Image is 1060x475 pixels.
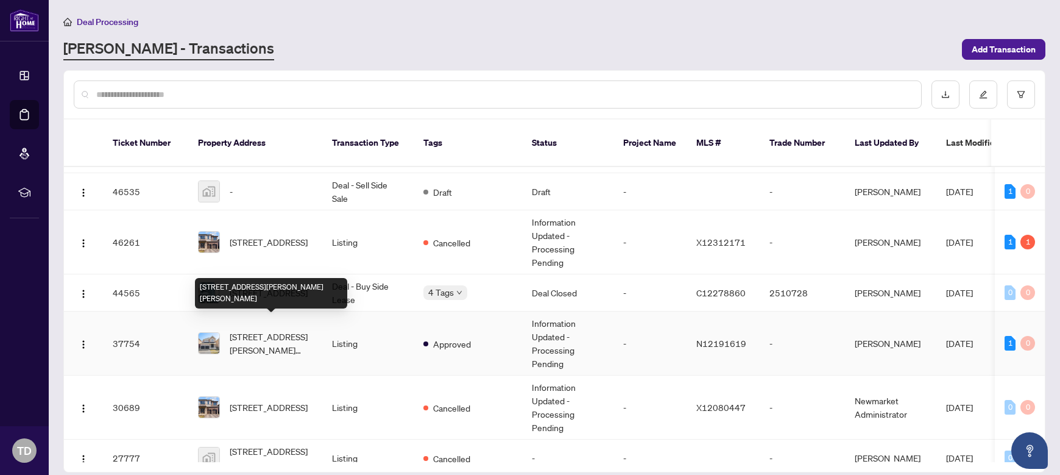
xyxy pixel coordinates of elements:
button: filter [1007,80,1035,109]
div: 0 [1005,400,1016,415]
button: Logo [74,398,93,417]
td: Listing [322,210,414,274]
span: Cancelled [433,452,470,465]
img: Logo [79,289,88,299]
td: [PERSON_NAME] [845,210,936,274]
div: 0 [1020,285,1035,300]
span: X12080447 [696,402,746,413]
div: 0 [1005,285,1016,300]
span: [STREET_ADDRESS] [230,401,308,414]
img: Logo [79,238,88,248]
td: 44565 [103,274,188,312]
td: Newmarket Administrator [845,376,936,440]
span: home [63,18,72,26]
th: Trade Number [760,120,845,167]
th: Project Name [613,120,687,167]
td: Listing [322,376,414,440]
button: Logo [74,182,93,201]
button: edit [969,80,997,109]
td: 46261 [103,210,188,274]
th: MLS # [687,120,760,167]
th: Ticket Number [103,120,188,167]
span: Last Modified Date [946,136,1020,149]
span: edit [979,90,988,99]
td: - [613,312,687,376]
span: Draft [433,185,452,199]
span: Deal Processing [77,16,138,27]
img: Logo [79,454,88,464]
img: thumbnail-img [199,333,219,354]
td: 37754 [103,312,188,376]
td: 46535 [103,173,188,210]
td: - [760,173,845,210]
td: Listing [322,312,414,376]
div: 1 [1020,235,1035,249]
a: [PERSON_NAME] - Transactions [63,38,274,60]
td: Information Updated - Processing Pending [522,210,613,274]
span: [STREET_ADDRESS][PERSON_NAME][PERSON_NAME] [230,330,313,357]
button: Logo [74,283,93,302]
span: [DATE] [946,186,973,197]
td: - [760,376,845,440]
span: filter [1017,90,1025,99]
button: download [931,80,959,109]
td: [PERSON_NAME] [845,274,936,312]
th: Last Modified Date [936,120,1046,167]
button: Open asap [1011,432,1048,469]
td: - [613,376,687,440]
span: [DATE] [946,402,973,413]
img: thumbnail-img [199,397,219,418]
td: Deal - Buy Side Lease [322,274,414,312]
span: C12278860 [696,287,746,298]
td: - [613,274,687,312]
img: thumbnail-img [199,448,219,468]
span: TD [17,442,32,459]
button: Logo [74,334,93,353]
img: thumbnail-img [199,232,219,252]
div: 0 [1005,451,1016,465]
span: [DATE] [946,237,973,248]
span: [DATE] [946,287,973,298]
span: - [230,185,233,198]
td: - [613,173,687,210]
th: Transaction Type [322,120,414,167]
img: Logo [79,404,88,413]
td: - [760,312,845,376]
th: Property Address [188,120,322,167]
th: Tags [414,120,522,167]
span: download [941,90,950,99]
div: 1 [1005,235,1016,249]
div: 1 [1005,184,1016,199]
span: [DATE] [946,338,973,349]
td: Draft [522,173,613,210]
span: Add Transaction [972,40,1036,59]
span: 4 Tags [428,285,454,299]
td: Information Updated - Processing Pending [522,312,613,376]
td: [PERSON_NAME] [845,173,936,210]
td: [PERSON_NAME] [845,312,936,376]
td: - [613,210,687,274]
span: [STREET_ADDRESS][PERSON_NAME] [230,445,313,471]
img: thumbnail-img [199,181,219,202]
td: Deal - Sell Side Sale [322,173,414,210]
span: Approved [433,337,471,351]
td: 30689 [103,376,188,440]
span: [STREET_ADDRESS] [230,235,308,249]
button: Logo [74,232,93,252]
div: 1 [1005,336,1016,351]
span: [DATE] [946,452,973,463]
td: Deal Closed [522,274,613,312]
span: N12191619 [696,338,746,349]
div: 0 [1020,184,1035,199]
div: 0 [1020,336,1035,351]
span: Cancelled [433,401,470,415]
div: 0 [1020,400,1035,415]
span: Cancelled [433,236,470,249]
img: logo [10,9,39,32]
th: Last Updated By [845,120,936,167]
button: Add Transaction [962,39,1045,60]
td: 2510728 [760,274,845,312]
td: - [760,210,845,274]
span: down [456,290,462,296]
span: X12312171 [696,237,746,248]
